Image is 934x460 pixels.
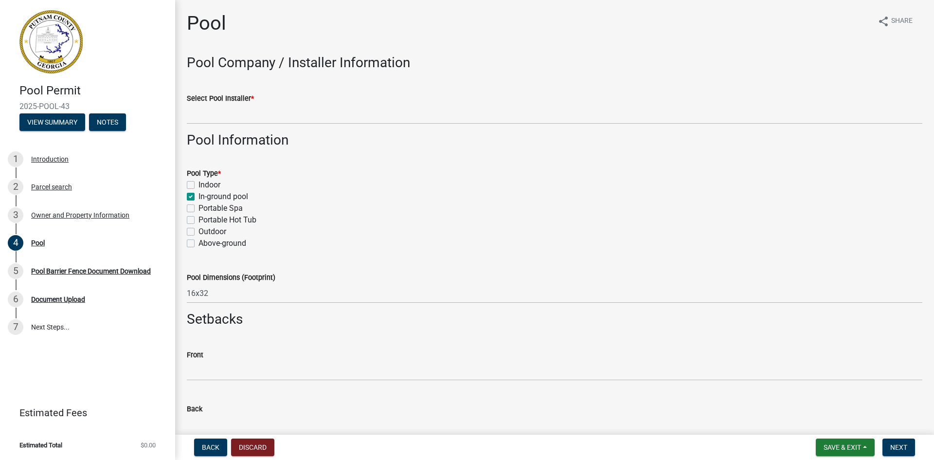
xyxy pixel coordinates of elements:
div: Document Upload [31,296,85,303]
h3: Pool Information [187,132,922,148]
div: 7 [8,319,23,335]
div: Owner and Property Information [31,212,129,219]
button: Discard [231,439,274,456]
button: Notes [89,113,126,131]
div: 2 [8,179,23,195]
div: Pool Barrier Fence Document Download [31,268,151,275]
div: 5 [8,263,23,279]
button: View Summary [19,113,85,131]
button: Save & Exit [816,439,875,456]
span: Share [891,16,913,27]
h1: Pool [187,12,226,35]
button: Back [194,439,227,456]
label: Select Pool Installer [187,95,254,102]
a: Estimated Fees [8,403,160,423]
label: Portable Hot Tub [198,214,256,226]
h3: Pool Company / Installer Information [187,55,922,71]
div: 6 [8,292,23,307]
div: 3 [8,207,23,223]
label: Outdoor [198,226,226,238]
span: Next [890,443,907,451]
button: Next [882,439,915,456]
div: 1 [8,151,23,167]
span: Estimated Total [19,442,62,448]
label: Pool Type [187,170,221,177]
label: Above-ground [198,238,246,249]
span: 2025-POOL-43 [19,102,156,111]
div: Pool [31,239,45,246]
wm-modal-confirm: Summary [19,119,85,127]
span: Back [202,443,219,451]
img: Putnam County, Georgia [19,10,83,74]
label: Indoor [198,179,220,191]
div: 4 [8,235,23,251]
span: $0.00 [141,442,156,448]
wm-modal-confirm: Notes [89,119,126,127]
h3: Setbacks [187,311,922,328]
span: Save & Exit [824,443,861,451]
label: Front [187,352,203,359]
h4: Pool Permit [19,84,167,98]
label: In-ground pool [198,191,248,202]
label: Pool Dimensions (Footprint) [187,275,275,281]
label: Back [187,406,202,413]
i: share [878,16,889,27]
div: Parcel search [31,184,72,190]
div: Introduction [31,156,69,163]
button: shareShare [870,12,920,31]
label: Portable Spa [198,202,243,214]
